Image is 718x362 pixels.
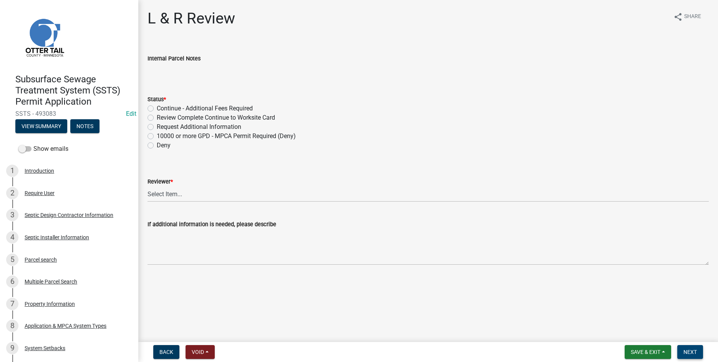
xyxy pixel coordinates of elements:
[6,298,18,310] div: 7
[677,345,703,359] button: Next
[159,349,173,355] span: Back
[25,168,54,173] div: Introduction
[15,110,123,117] span: SSTS - 493083
[25,323,106,329] div: Application & MPCA System Types
[6,165,18,177] div: 1
[157,132,296,141] label: 10000 or more GPD - MPCA Permit Required (Deny)
[186,345,215,359] button: Void
[6,231,18,244] div: 4
[126,110,136,117] a: Edit
[6,187,18,199] div: 2
[25,257,57,262] div: Parcel search
[15,8,73,66] img: Otter Tail County, Minnesota
[631,349,660,355] span: Save & Exit
[25,235,89,240] div: Septic Installer Information
[25,345,65,351] div: System Setbacks
[70,119,99,133] button: Notes
[6,320,18,332] div: 8
[15,124,67,130] wm-modal-confirm: Summary
[70,124,99,130] wm-modal-confirm: Notes
[157,113,275,122] label: Review Complete Continue to Worksite Card
[192,349,204,355] span: Void
[25,212,113,218] div: Septic Design Contractor Information
[15,119,67,133] button: View Summary
[684,12,701,22] span: Share
[148,179,173,185] label: Reviewer
[625,345,671,359] button: Save & Exit
[6,254,18,266] div: 5
[667,9,707,24] button: shareShare
[157,122,241,132] label: Request Additional Information
[6,275,18,288] div: 6
[148,9,235,28] h1: L & R Review
[6,342,18,354] div: 9
[683,349,697,355] span: Next
[153,345,179,359] button: Back
[157,141,171,150] label: Deny
[6,209,18,221] div: 3
[148,222,276,227] label: If additional information is needed, please describe
[25,301,75,307] div: Property Information
[126,110,136,117] wm-modal-confirm: Edit Application Number
[25,279,77,284] div: Multiple Parcel Search
[148,56,201,62] label: Internal Parcel Notes
[148,97,166,102] label: Status
[157,104,253,113] label: Continue - Additional Fees Required
[15,74,132,107] h4: Subsurface Sewage Treatment System (SSTS) Permit Application
[25,190,55,196] div: Require User
[673,12,683,22] i: share
[18,144,68,153] label: Show emails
